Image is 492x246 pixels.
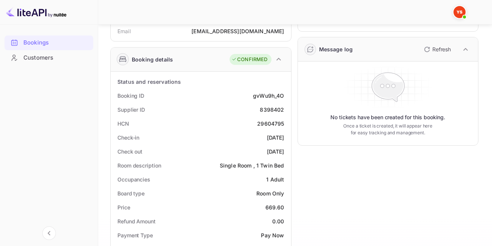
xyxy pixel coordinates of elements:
div: Check out [117,148,142,155]
div: Refund Amount [117,217,156,225]
div: Check-in [117,134,139,141]
div: Pay Now [261,231,284,239]
a: Bookings [5,35,93,49]
img: Yandex Support [453,6,466,18]
p: Refresh [432,45,451,53]
div: gvWu9h_4O [253,92,284,100]
div: Booking ID [117,92,144,100]
div: Customers [23,54,89,62]
a: Customers [5,51,93,65]
img: LiteAPI logo [6,6,66,18]
div: Room Only [256,189,284,197]
div: 1 Adult [266,175,284,183]
div: [EMAIL_ADDRESS][DOMAIN_NAME] [191,27,284,35]
div: Supplier ID [117,106,145,114]
div: Price [117,203,130,211]
div: HCN [117,120,129,128]
div: Bookings [23,38,89,47]
p: Once a ticket is created, it will appear here for easy tracking and management. [340,123,436,136]
div: Occupancies [117,175,150,183]
div: Booking details [132,55,173,63]
div: CONFIRMED [231,56,267,63]
div: Email [117,27,131,35]
div: Payment Type [117,231,153,239]
div: 669.60 [265,203,284,211]
div: [DATE] [267,148,284,155]
div: 0.00 [272,217,284,225]
div: Status and reservations [117,78,181,86]
p: No tickets have been created for this booking. [330,114,445,121]
div: [DATE] [267,134,284,141]
div: Board type [117,189,145,197]
button: Refresh [420,43,454,55]
div: Message log [319,45,353,53]
div: Single Room , 1 Twin Bed [220,161,284,169]
button: Collapse navigation [42,226,56,240]
div: 29604795 [257,120,284,128]
div: Room description [117,161,161,169]
div: 8398402 [260,106,284,114]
